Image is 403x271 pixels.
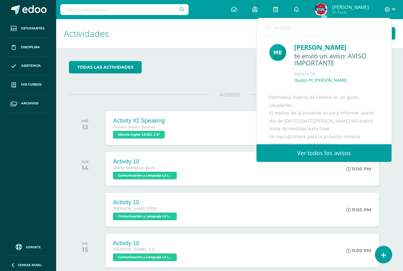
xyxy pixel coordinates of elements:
span: Comunicación y Lenguaje L3 Inglés 'LEVEL 3 A' [113,253,177,261]
div: Estimados Padres de Familia, es un gusto saludarles. El motivo de la presente es para informar qu... [269,94,379,195]
a: Estudiantes [5,19,51,38]
a: Disciplina [5,38,51,57]
img: c105304d023d839b59a15d0bf032229d.png [269,44,286,61]
span: Comunicación y Lenguaje L3 Inglés 'LEVEL 3 A' [113,172,177,179]
div: Agosto 08 [294,71,379,77]
span: AGOSTO [209,92,250,98]
input: Busca un usuario... [60,4,189,15]
div: 13 [81,123,89,131]
span: Mi Perfil [332,10,369,15]
div: 11:00 PM [346,207,371,213]
div: 15 [82,246,88,253]
a: Ver todos los avisos [257,144,392,162]
a: Asistencia [5,57,51,76]
span: Mis cursos [21,82,41,87]
div: Activity 10 [113,199,178,206]
span: Primero Básico Basicos [113,125,155,129]
span: Avisos [273,24,291,31]
img: aae16b3bad05e569c108caa426bcde01.png [315,3,327,16]
a: Archivos [5,94,51,113]
span: Quinto Biológicas Bach. C.C.L.L. en Ciencias Biológicas [113,166,161,170]
a: todas las Actividades [69,61,142,73]
span: Idioma Inglés 'LEVEL 2 B' [113,131,165,139]
div: 14 [81,164,89,172]
div: 11:00 PM [346,248,371,253]
span: Comunicación y Lenguaje L3 Idioma Inglés 'LEVEL 3 A' [113,213,177,220]
a: Soporte [8,242,49,251]
span: Asistencia [21,63,41,68]
div: [PERSON_NAME] [294,42,379,52]
div: Activity #2 Speaking [113,117,166,124]
div: MIÉ [81,119,89,123]
div: 11:00 PM [346,166,371,172]
span: Estudiantes [21,26,44,31]
span: [PERSON_NAME] [332,4,369,10]
div: Activity 10 [113,240,178,247]
span: [PERSON_NAME]. C.C.L.L. en Computación [113,247,161,252]
span: Soporte [26,245,41,249]
a: Mis cursos [5,75,51,94]
span: Archivos [21,101,38,106]
p: Quinto PC [PERSON_NAME] [294,78,347,83]
div: VIE [82,241,88,246]
h1: Actividades [64,19,395,48]
span: 479 [340,23,348,30]
span: Cerrar panel [18,263,42,267]
span: avisos sin leer [340,23,380,30]
div: te envió un aviso: AVISO IMPORTANTE [294,52,379,67]
span: [PERSON_NAME] [PERSON_NAME]. C.C.L.L. en Finanzas y Administración [113,207,161,211]
div: JUE [81,160,89,164]
span: Disciplina [21,45,40,50]
div: Activity 10 [113,158,178,165]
